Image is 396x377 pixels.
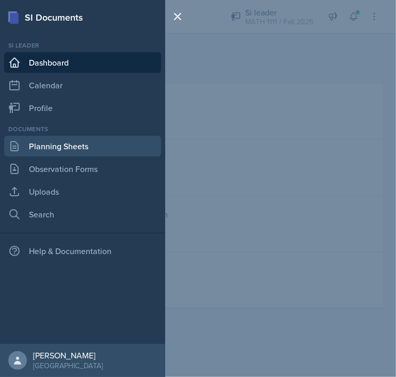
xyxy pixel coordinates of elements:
div: Help & Documentation [4,241,161,261]
a: Observation Forms [4,159,161,179]
a: Search [4,204,161,225]
div: [PERSON_NAME] [33,350,103,360]
a: Dashboard [4,52,161,73]
div: [GEOGRAPHIC_DATA] [33,360,103,371]
div: Documents [4,124,161,134]
a: Calendar [4,75,161,96]
a: Planning Sheets [4,136,161,156]
a: Uploads [4,181,161,202]
div: Si leader [4,41,161,50]
a: Profile [4,98,161,118]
